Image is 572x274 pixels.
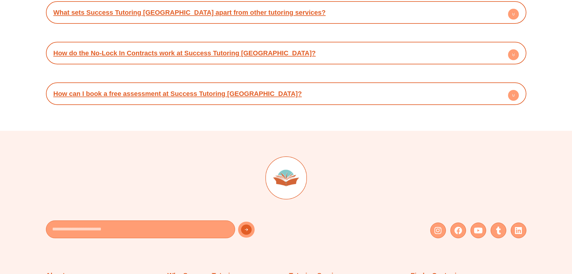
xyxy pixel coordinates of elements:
[46,220,283,241] form: New Form
[53,90,302,97] a: How can I book a free assessment at Success Tutoring [GEOGRAPHIC_DATA]?
[49,85,523,102] div: How can I book a free assessment at Success Tutoring [GEOGRAPHIC_DATA]?
[49,45,523,61] div: How do the No-Lock In Contracts work at Success Tutoring [GEOGRAPHIC_DATA]?
[53,9,326,16] a: What sets Success Tutoring [GEOGRAPHIC_DATA] apart from other tutoring services?
[49,4,523,21] div: What sets Success Tutoring [GEOGRAPHIC_DATA] apart from other tutoring services?
[472,206,572,274] iframe: Chat Widget
[53,49,316,57] a: How do the No-Lock In Contracts work at Success Tutoring [GEOGRAPHIC_DATA]?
